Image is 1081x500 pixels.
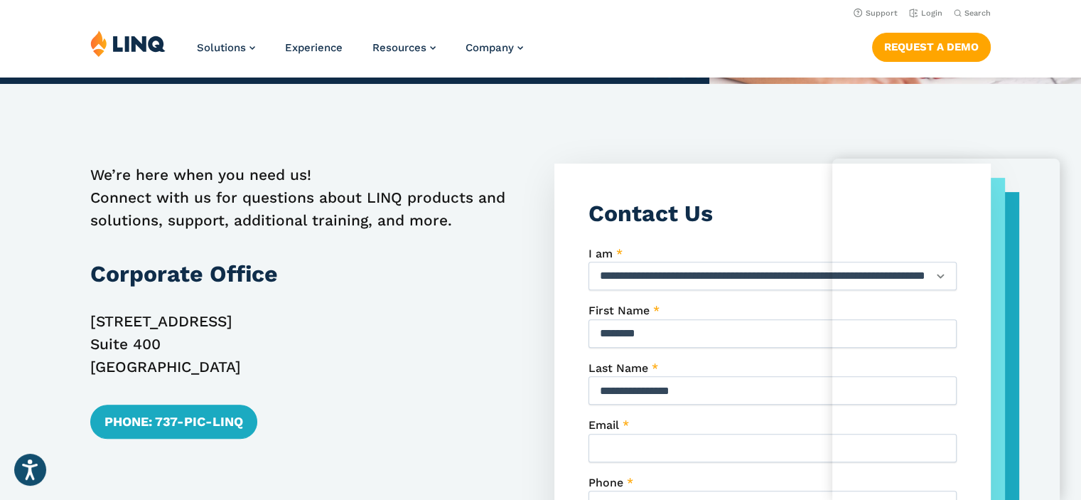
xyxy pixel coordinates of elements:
[466,41,514,54] span: Company
[588,361,648,375] span: Last Name
[872,33,991,61] a: Request a Demo
[197,41,255,54] a: Solutions
[90,310,527,378] p: [STREET_ADDRESS] Suite 400 [GEOGRAPHIC_DATA]
[909,9,942,18] a: Login
[954,8,991,18] button: Open Search Bar
[588,304,650,317] span: First Name
[285,41,343,54] a: Experience
[588,198,957,230] h3: Contact Us
[90,258,527,290] h3: Corporate Office
[588,476,623,489] span: Phone
[588,418,619,432] span: Email
[872,30,991,61] nav: Button Navigation
[90,30,166,57] img: LINQ | K‑12 Software
[90,405,257,439] a: Phone: 737-PIC-LINQ
[197,41,246,54] span: Solutions
[372,41,436,54] a: Resources
[964,9,991,18] span: Search
[466,41,523,54] a: Company
[854,9,898,18] a: Support
[832,159,1060,500] iframe: Chat Window
[588,247,613,260] span: I am
[372,41,426,54] span: Resources
[197,30,523,77] nav: Primary Navigation
[90,164,527,232] p: We’re here when you need us! Connect with us for questions about LINQ products and solutions, sup...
